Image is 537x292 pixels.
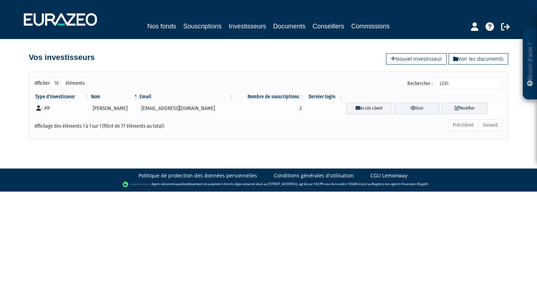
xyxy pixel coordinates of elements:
a: Documents [273,21,305,31]
a: Lemonway [165,182,181,186]
label: Rechercher : [407,77,503,89]
a: Conseillers [313,21,344,31]
th: Type d'investisseur : activer pour trier la colonne par ordre croissant [34,93,90,100]
a: Modifier [442,103,488,114]
a: Voir [394,103,440,114]
div: - Agent de (établissement de paiement dont le siège social est situé au [STREET_ADDRESS], agréé p... [7,181,530,188]
a: Accès client [346,103,392,114]
a: Souscriptions [183,21,222,31]
th: Dernier login : activer pour trier la colonne par ordre croissant [304,93,344,100]
a: CGU Lemonway [370,172,407,179]
a: Nouvel investisseur [386,53,447,65]
th: &nbsp; [344,93,503,100]
select: Afficheréléments [50,77,66,89]
th: Email : activer pour trier la colonne par ordre croissant [139,93,234,100]
a: Registre des agents financiers (Regafi) [372,182,428,186]
a: Investisseurs [229,21,266,32]
td: 2 [234,100,304,116]
input: Rechercher : [435,77,503,89]
img: 1732889491-logotype_eurazeo_blanc_rvb.png [24,13,97,26]
th: Nom : activer pour trier la colonne par ordre d&eacute;croissant [90,93,139,100]
td: - PP [34,100,90,116]
td: [PERSON_NAME] [90,100,139,116]
a: Voir les documents [449,53,508,65]
th: Nombre de souscriptions : activer pour trier la colonne par ordre croissant [234,93,304,100]
a: Nos fonds [147,21,176,31]
p: Besoin d'aide ? [526,32,534,96]
h4: Vos investisseurs [29,53,94,62]
div: Affichage des éléments 1 à 1 sur 1 (filtré de 77 éléments au total) [34,119,223,130]
label: Afficher éléments [34,77,85,89]
a: Commissions [351,21,390,31]
td: [EMAIL_ADDRESS][DOMAIN_NAME] [139,100,234,116]
a: Conditions générales d'utilisation [274,172,354,179]
a: Politique de protection des données personnelles [139,172,257,179]
img: logo-lemonway.png [123,181,150,188]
